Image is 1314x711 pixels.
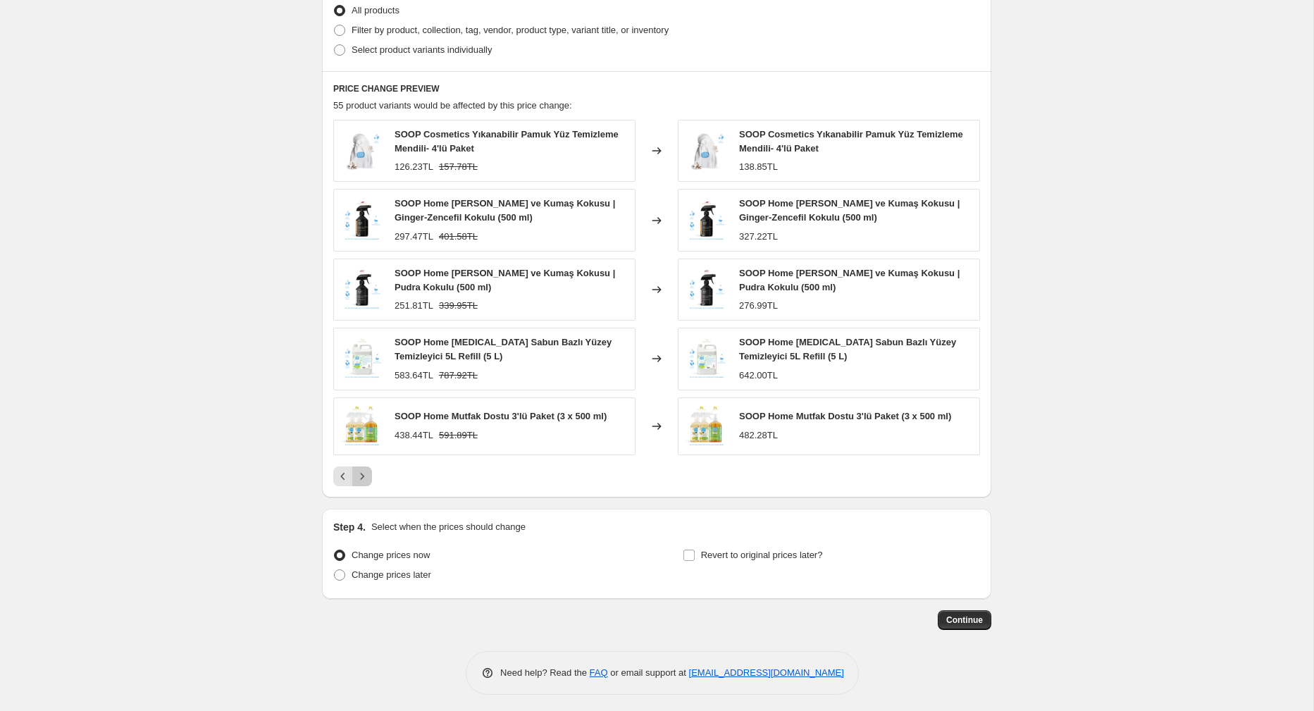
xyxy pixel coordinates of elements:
span: Continue [946,614,983,626]
button: Continue [938,610,991,630]
img: SOOP_yikanabilir_yuz_Temizleme_Mendili_80x.png [341,130,383,172]
div: 642.00TL [739,369,778,383]
span: Filter by product, collection, tag, vendor, product type, variant title, or inventory [352,25,669,35]
div: 327.22TL [739,230,778,244]
span: SOOP Home [PERSON_NAME] ve Kumaş Kokusu | Pudra Kokulu (500 ml) [739,268,960,292]
span: SOOP Cosmetics Yıkanabilir Pamuk Yüz Temizleme Mendili- 4'lü Paket [739,129,963,154]
h2: Step 4. [333,520,366,534]
p: Select when the prices should change [371,520,526,534]
span: Revert to original prices later? [701,550,823,560]
strike: 157.78TL [439,160,478,174]
img: soop-beyaz-sabun-5litre_80x.png [341,338,383,380]
span: 55 product variants would be affected by this price change: [333,100,572,111]
img: soop-oda-ve-kumas-kokusu-ginger_80x.png [341,199,383,242]
img: soop-oda-ve-kumas-kokusu_80x.png [341,268,383,311]
div: 138.85TL [739,160,778,174]
span: SOOP Home [PERSON_NAME] ve Kumaş Kokusu | Ginger-Zencefil Kokulu (500 ml) [395,198,615,223]
strike: 591.89TL [439,428,478,443]
a: FAQ [590,667,608,678]
span: SOOP Home [MEDICAL_DATA] Sabun Bazlı Yüzey Temizleyici 5L Refill (5 L) [739,337,956,361]
img: soop-oda-ve-kumas-kokusu_80x.png [686,268,728,311]
button: Previous [333,466,353,486]
img: soop-oda-ve-kumas-kokusu-ginger_80x.png [686,199,728,242]
span: SOOP Home [PERSON_NAME] ve Kumaş Kokusu | Ginger-Zencefil Kokulu (500 ml) [739,198,960,223]
span: Change prices later [352,569,431,580]
span: All products [352,5,399,16]
span: Change prices now [352,550,430,560]
div: 276.99TL [739,299,778,313]
div: 251.81TL [395,299,433,313]
a: [EMAIL_ADDRESS][DOMAIN_NAME] [689,667,844,678]
button: Next [352,466,372,486]
div: 482.28TL [739,428,778,443]
span: SOOP Home Mutfak Dostu 3'lü Paket (3 x 500 ml) [395,411,607,421]
span: or email support at [608,667,689,678]
strike: 787.92TL [439,369,478,383]
span: SOOP Home Mutfak Dostu 3'lü Paket (3 x 500 ml) [739,411,951,421]
img: soop-mutfak-dostu-3lu-paket_80x.png [686,405,728,447]
span: SOOP Home [PERSON_NAME] ve Kumaş Kokusu | Pudra Kokulu (500 ml) [395,268,615,292]
img: soop-mutfak-dostu-3lu-paket_80x.png [341,405,383,447]
div: 438.44TL [395,428,433,443]
img: soop-beyaz-sabun-5litre_80x.png [686,338,728,380]
h6: PRICE CHANGE PREVIEW [333,83,980,94]
span: SOOP Cosmetics Yıkanabilir Pamuk Yüz Temizleme Mendili- 4'lü Paket [395,129,619,154]
nav: Pagination [333,466,372,486]
div: 126.23TL [395,160,433,174]
div: 583.64TL [395,369,433,383]
strike: 339.95TL [439,299,478,313]
strike: 401.58TL [439,230,478,244]
span: SOOP Home [MEDICAL_DATA] Sabun Bazlı Yüzey Temizleyici 5L Refill (5 L) [395,337,612,361]
img: SOOP_yikanabilir_yuz_Temizleme_Mendili_80x.png [686,130,728,172]
span: Need help? Read the [500,667,590,678]
span: Select product variants individually [352,44,492,55]
div: 297.47TL [395,230,433,244]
